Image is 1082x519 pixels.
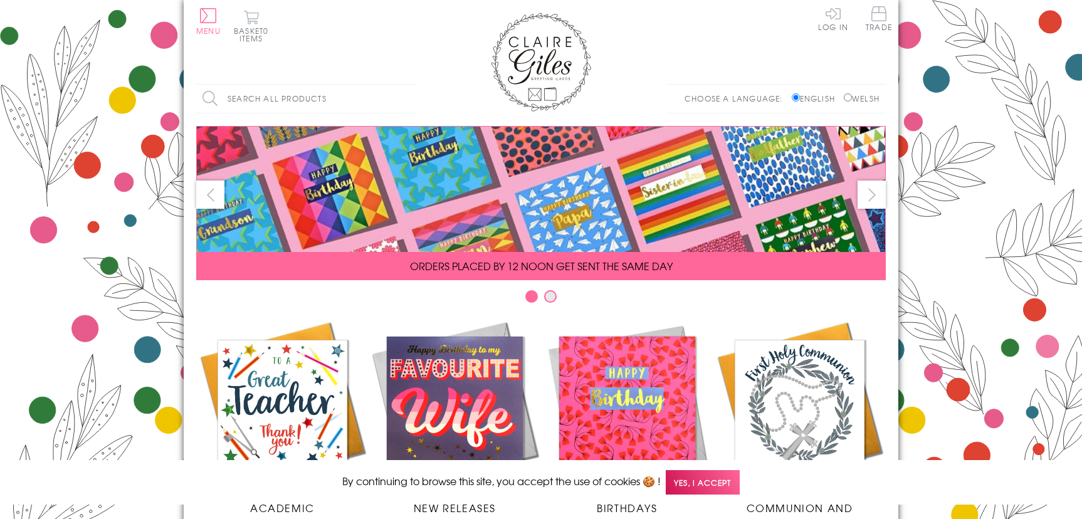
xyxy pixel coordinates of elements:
a: New Releases [369,318,541,515]
button: Carousel Page 2 [544,290,557,303]
span: Yes, I accept [666,470,740,495]
span: Trade [866,6,892,31]
button: Carousel Page 1 (Current Slide) [525,290,538,303]
button: prev [196,181,224,209]
button: Menu [196,8,221,34]
span: Menu [196,25,221,36]
input: Search all products [196,85,416,113]
img: Claire Giles Greetings Cards [491,13,591,112]
input: English [792,93,800,102]
a: Birthdays [541,318,713,515]
input: Welsh [844,93,852,102]
button: next [858,181,886,209]
div: Carousel Pagination [196,290,886,309]
button: Basket0 items [234,10,268,42]
a: Log In [818,6,848,31]
span: Birthdays [597,500,657,515]
a: Trade [866,6,892,33]
label: Welsh [844,93,880,104]
p: Choose a language: [685,93,789,104]
span: New Releases [414,500,496,515]
span: Academic [250,500,315,515]
span: ORDERS PLACED BY 12 NOON GET SENT THE SAME DAY [410,258,673,273]
input: Search [403,85,416,113]
label: English [792,93,841,104]
a: Academic [196,318,369,515]
span: 0 items [239,25,268,44]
